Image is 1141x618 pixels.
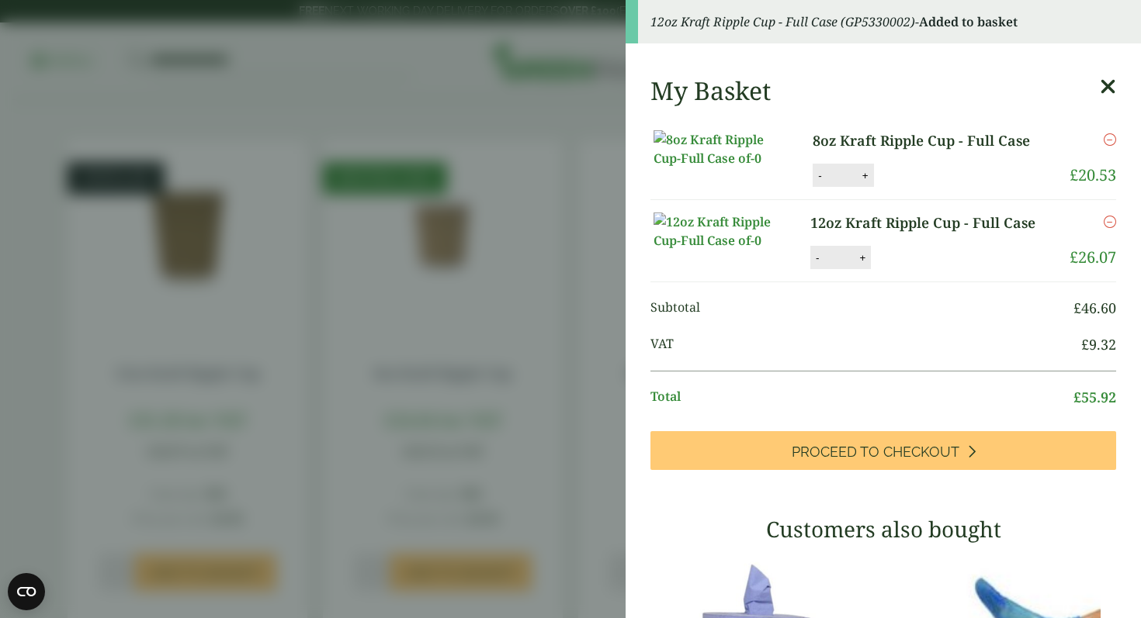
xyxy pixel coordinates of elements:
bdi: 20.53 [1070,164,1116,185]
bdi: 46.60 [1073,299,1116,317]
span: Total [650,387,1073,408]
span: £ [1070,164,1078,185]
span: £ [1073,299,1081,317]
strong: Added to basket [919,13,1018,30]
span: £ [1073,388,1081,406]
bdi: 26.07 [1070,247,1116,268]
h3: Customers also bought [650,516,1116,543]
a: Proceed to Checkout [650,431,1116,470]
button: - [813,169,826,182]
button: + [855,251,870,264]
button: + [858,169,873,182]
span: Subtotal [650,298,1073,319]
a: 8oz Kraft Ripple Cup - Full Case [813,130,1049,151]
span: Proceed to Checkout [792,444,959,461]
a: Remove this item [1104,130,1116,149]
bdi: 55.92 [1073,388,1116,406]
em: 12oz Kraft Ripple Cup - Full Case (GP5330002) [650,13,915,30]
button: - [811,251,824,264]
span: £ [1081,335,1089,354]
h2: My Basket [650,76,771,105]
bdi: 9.32 [1081,335,1116,354]
a: 12oz Kraft Ripple Cup - Full Case [810,212,1053,233]
span: £ [1070,247,1078,268]
span: VAT [650,334,1081,355]
img: 12oz Kraft Ripple Cup-Full Case of-0 [654,212,793,250]
a: Remove this item [1104,212,1116,231]
button: Open CMP widget [8,573,45,610]
img: 8oz Kraft Ripple Cup-Full Case of-0 [654,130,793,167]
